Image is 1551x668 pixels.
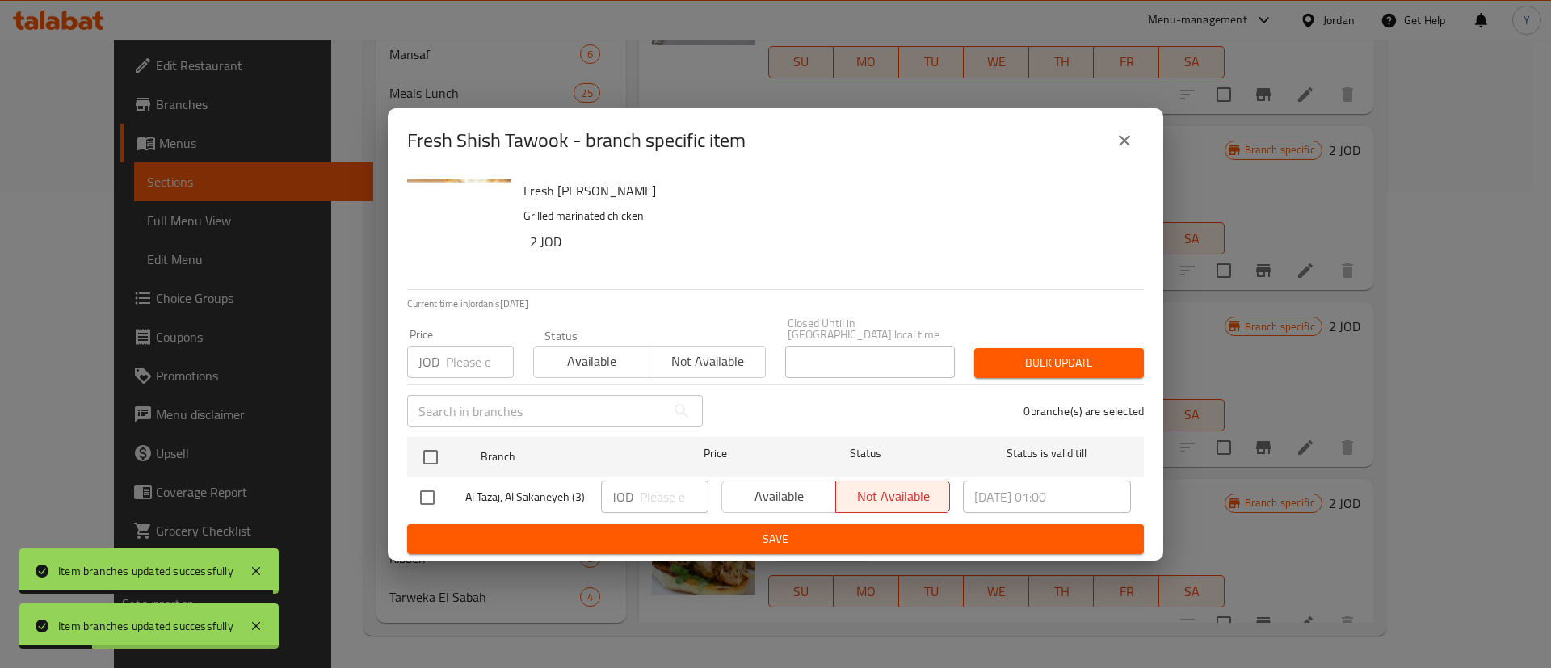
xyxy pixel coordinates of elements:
input: Search in branches [407,395,666,427]
button: Bulk update [974,348,1144,378]
button: close [1105,121,1144,160]
span: Not available [656,350,759,373]
span: Status [782,443,950,464]
div: Item branches updated successfully [58,617,233,635]
button: Not available [649,346,765,378]
button: Available [533,346,649,378]
span: Price [662,443,769,464]
p: JOD [418,352,439,372]
img: Fresh Shish Tawook [407,179,511,283]
span: Bulk update [987,353,1131,373]
h2: Fresh Shish Tawook - branch specific item [407,128,746,153]
input: Please enter price [446,346,514,378]
p: 0 branche(s) are selected [1023,403,1144,419]
h6: Fresh [PERSON_NAME] [523,179,1131,202]
span: Al Tazaj, Al Sakaneyeh (3) [465,487,588,507]
span: Branch [481,447,649,467]
p: Current time in Jordan is [DATE] [407,296,1144,311]
h6: 2 JOD [530,230,1131,253]
div: Item branches updated successfully [58,562,233,580]
button: Save [407,524,1144,554]
p: JOD [612,487,633,506]
span: Save [420,529,1131,549]
p: Grilled marinated chicken [523,206,1131,226]
input: Please enter price [640,481,708,513]
span: Available [540,350,643,373]
span: Status is valid till [963,443,1131,464]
